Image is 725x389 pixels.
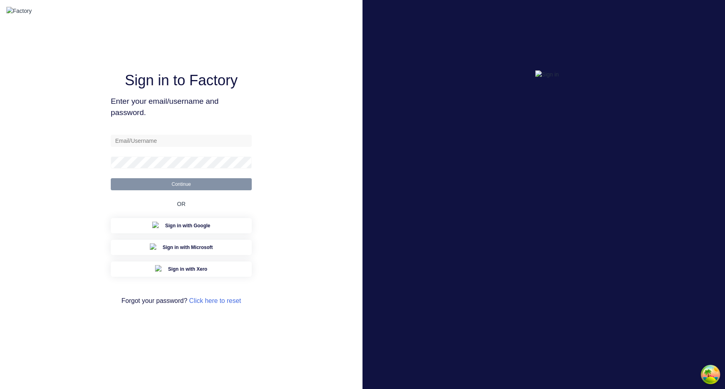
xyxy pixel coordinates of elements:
input: Email/Username [111,135,252,147]
img: Microsoft Sign in [150,243,158,251]
span: Sign in with Xero [168,266,207,273]
span: Sign in with Google [165,222,210,229]
img: Google Sign in [152,222,160,230]
img: Sign in [535,70,559,79]
span: Enter your email/username and password. [111,96,252,119]
button: Xero Sign inSign in with Xero [111,261,252,277]
button: Continue [111,178,252,190]
button: Google Sign inSign in with Google [111,218,252,233]
img: Xero Sign in [155,265,163,273]
span: Sign in with Microsoft [163,244,213,251]
h1: Sign in to Factory [125,72,238,89]
img: Factory [6,7,32,15]
a: Click here to reset [189,297,241,304]
button: Microsoft Sign inSign in with Microsoft [111,240,252,255]
button: Open Tanstack query devtools [702,366,719,383]
span: Forgot your password? [121,296,241,306]
div: OR [177,190,186,218]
